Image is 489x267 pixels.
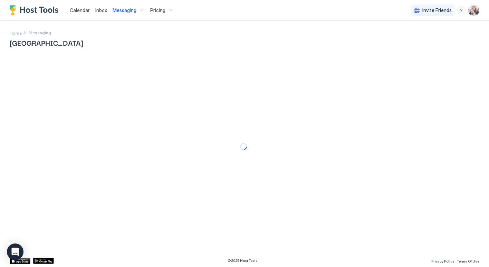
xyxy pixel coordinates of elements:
span: Home [10,30,22,36]
span: Inbox [95,7,107,13]
span: Messaging [113,7,136,13]
span: Privacy Policy [431,259,454,263]
a: Home [10,29,22,36]
a: Privacy Policy [431,257,454,264]
span: Invite Friends [422,7,452,13]
div: Breadcrumb [10,29,22,36]
div: User profile [468,5,479,16]
span: Calendar [70,7,90,13]
a: Calendar [70,7,90,14]
a: Google Play Store [33,258,54,264]
a: Inbox [95,7,107,14]
a: Host Tools Logo [10,5,61,16]
span: Breadcrumb [29,30,51,35]
div: menu [457,6,466,15]
span: © 2025 Host Tools [228,258,258,263]
span: Terms Of Use [457,259,479,263]
a: Terms Of Use [457,257,479,264]
div: loading [240,143,247,150]
span: Pricing [150,7,165,13]
a: App Store [10,258,30,264]
span: [GEOGRAPHIC_DATA] [10,37,479,48]
div: Open Intercom Messenger [7,243,23,260]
